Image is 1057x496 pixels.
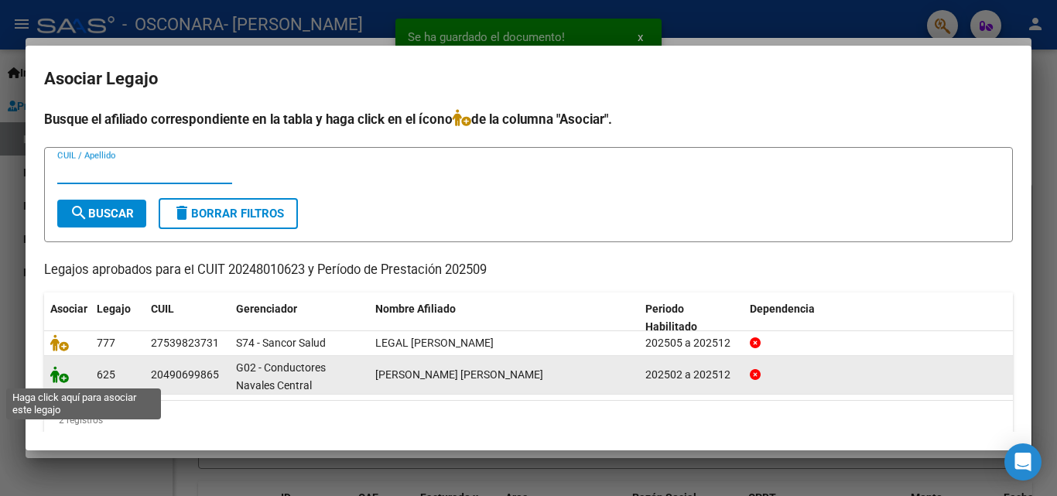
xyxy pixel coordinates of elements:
[57,200,146,227] button: Buscar
[91,292,145,344] datatable-header-cell: Legajo
[159,198,298,229] button: Borrar Filtros
[645,366,737,384] div: 202502 a 202512
[750,303,815,315] span: Dependencia
[44,401,1013,440] div: 2 registros
[375,368,543,381] span: ACOSTA PEDRO GONZALO SANTINO
[44,64,1013,94] h2: Asociar Legajo
[645,334,737,352] div: 202505 a 202512
[639,292,744,344] datatable-header-cell: Periodo Habilitado
[173,204,191,222] mat-icon: delete
[645,303,697,333] span: Periodo Habilitado
[44,261,1013,280] p: Legajos aprobados para el CUIT 20248010623 y Período de Prestación 202509
[151,366,219,384] div: 20490699865
[97,368,115,381] span: 625
[151,334,219,352] div: 27539823731
[50,303,87,315] span: Asociar
[1004,443,1042,481] div: Open Intercom Messenger
[375,337,494,349] span: LEGAL MIÑO VICTORIA
[369,292,639,344] datatable-header-cell: Nombre Afiliado
[230,292,369,344] datatable-header-cell: Gerenciador
[97,303,131,315] span: Legajo
[44,109,1013,129] h4: Busque el afiliado correspondiente en la tabla y haga click en el ícono de la columna "Asociar".
[173,207,284,221] span: Borrar Filtros
[375,303,456,315] span: Nombre Afiliado
[236,303,297,315] span: Gerenciador
[97,337,115,349] span: 777
[744,292,1014,344] datatable-header-cell: Dependencia
[151,303,174,315] span: CUIL
[70,207,134,221] span: Buscar
[44,292,91,344] datatable-header-cell: Asociar
[236,361,326,392] span: G02 - Conductores Navales Central
[70,204,88,222] mat-icon: search
[145,292,230,344] datatable-header-cell: CUIL
[236,337,326,349] span: S74 - Sancor Salud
